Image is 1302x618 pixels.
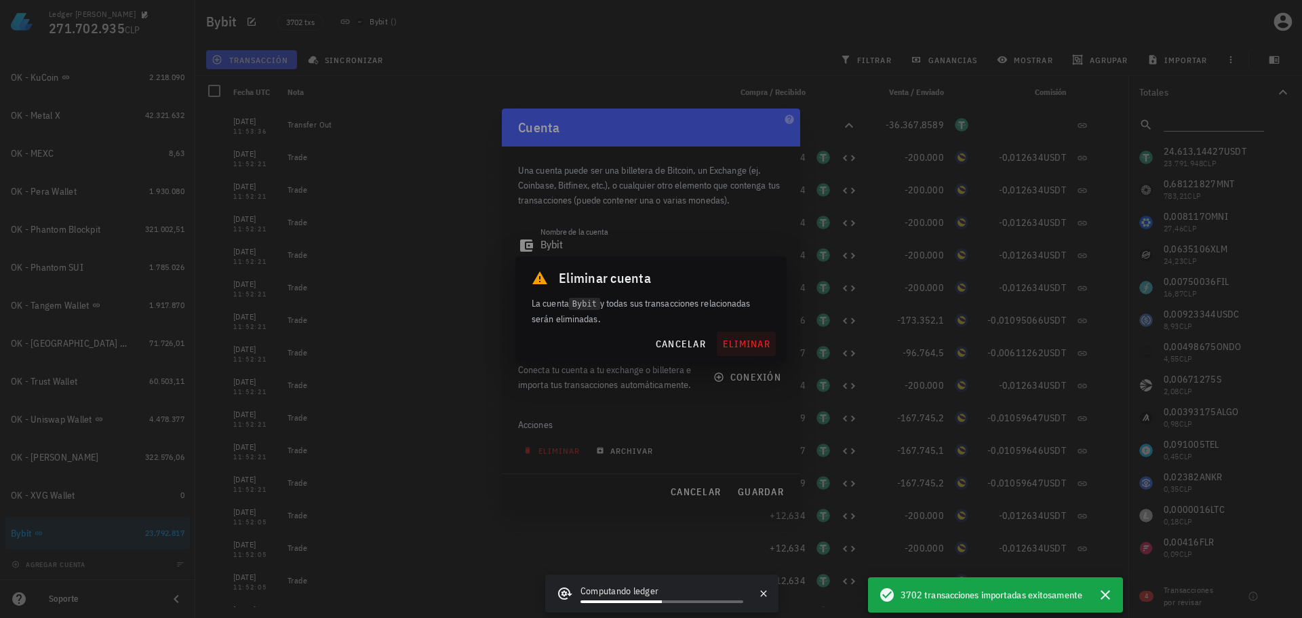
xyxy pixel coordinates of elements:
[580,584,743,600] div: Computando ledger
[722,338,770,350] span: eliminar
[901,587,1082,602] span: 3702 transacciones importadas exitosamente
[559,267,651,289] span: Eliminar cuenta
[650,332,711,356] button: cancelar
[569,298,600,311] code: Bybit
[532,289,751,333] span: La cuenta y todas sus transacciones relacionadas serán eliminadas.
[655,338,706,350] span: cancelar
[717,332,776,356] button: eliminar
